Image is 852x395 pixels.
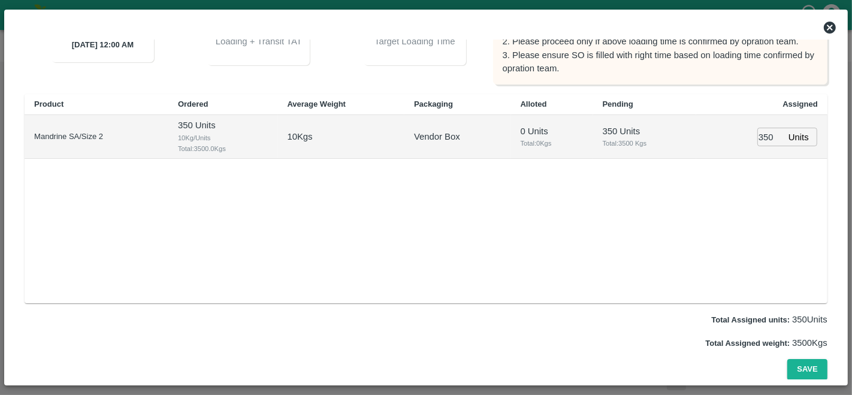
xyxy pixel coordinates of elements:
p: 2. Please proceed only if above loading time is confirmed by opration team. [503,35,818,48]
span: 10 Kg/Units [178,132,268,143]
b: Assigned [782,99,818,108]
span: Total: 3500.0 Kgs [178,143,268,154]
button: Save [787,359,827,380]
b: Packaging [414,99,453,108]
p: 0 Units [521,125,584,138]
b: Ordered [178,99,209,108]
label: Total Assigned units: [712,315,790,324]
b: Pending [603,99,633,108]
p: 10 Kgs [288,130,313,143]
p: 350 Units [178,119,268,132]
span: Total: 0 Kgs [521,138,584,149]
input: 0 [757,128,784,146]
label: Total Assigned weight: [705,339,790,348]
p: Target Loading Time [374,35,455,48]
td: Mandrine SA/Size 2 [25,115,168,158]
b: Average Weight [288,99,346,108]
p: 350 Units [603,125,687,138]
p: 350 Units [712,313,827,326]
p: Units [788,131,809,144]
b: Product [34,99,64,108]
p: 3. Please ensure SO is filled with right time based on loading time confirmed by opration team. [503,49,818,76]
b: Alloted [521,99,547,108]
p: Loading + Transit TAT [216,35,302,48]
p: 3500 Kgs [705,336,827,349]
p: Vendor Box [414,130,460,143]
span: Total: 3500 Kgs [603,138,687,149]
